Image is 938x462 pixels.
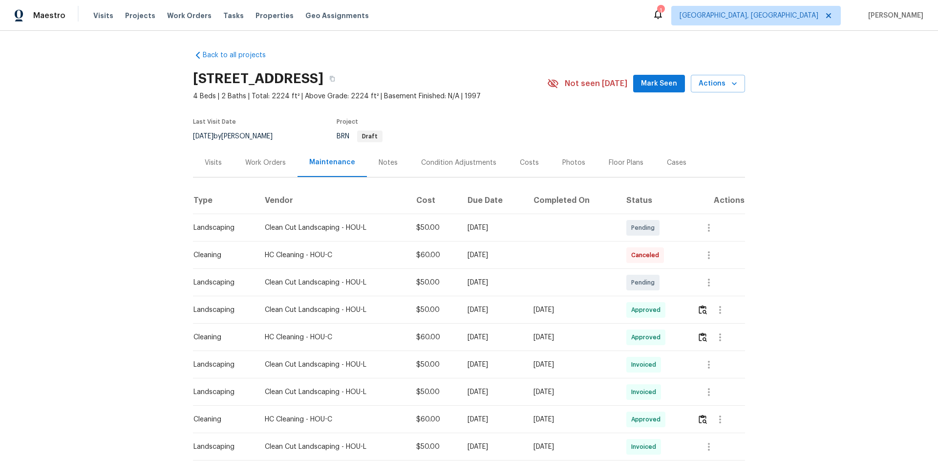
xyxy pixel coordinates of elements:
[641,78,677,90] span: Mark Seen
[337,133,383,140] span: BRN
[205,158,222,168] div: Visits
[193,305,249,315] div: Landscaping
[245,158,286,168] div: Work Orders
[193,332,249,342] div: Cleaning
[193,187,257,214] th: Type
[93,11,113,21] span: Visits
[667,158,686,168] div: Cases
[526,187,618,214] th: Completed On
[416,332,452,342] div: $60.00
[416,278,452,287] div: $50.00
[699,78,737,90] span: Actions
[680,11,818,21] span: [GEOGRAPHIC_DATA], [GEOGRAPHIC_DATA]
[193,50,287,60] a: Back to all projects
[520,158,539,168] div: Costs
[265,305,401,315] div: Clean Cut Landscaping - HOU-L
[265,387,401,397] div: Clean Cut Landscaping - HOU-L
[533,305,611,315] div: [DATE]
[697,408,708,431] button: Review Icon
[468,250,518,260] div: [DATE]
[193,74,323,84] h2: [STREET_ADDRESS]
[657,6,664,16] div: 1
[533,415,611,424] div: [DATE]
[193,250,249,260] div: Cleaning
[631,442,660,452] span: Invoiced
[256,11,294,21] span: Properties
[305,11,369,21] span: Geo Assignments
[33,11,65,21] span: Maestro
[697,298,708,322] button: Review Icon
[533,442,611,452] div: [DATE]
[631,250,663,260] span: Canceled
[468,223,518,233] div: [DATE]
[337,119,358,125] span: Project
[416,387,452,397] div: $50.00
[379,158,398,168] div: Notes
[631,387,660,397] span: Invoiced
[468,278,518,287] div: [DATE]
[193,442,249,452] div: Landscaping
[697,326,708,349] button: Review Icon
[533,360,611,370] div: [DATE]
[468,360,518,370] div: [DATE]
[408,187,460,214] th: Cost
[265,250,401,260] div: HC Cleaning - HOU-C
[125,11,155,21] span: Projects
[193,387,249,397] div: Landscaping
[265,360,401,370] div: Clean Cut Landscaping - HOU-L
[265,332,401,342] div: HC Cleaning - HOU-C
[265,442,401,452] div: Clean Cut Landscaping - HOU-L
[468,387,518,397] div: [DATE]
[416,223,452,233] div: $50.00
[460,187,526,214] th: Due Date
[633,75,685,93] button: Mark Seen
[193,278,249,287] div: Landscaping
[416,415,452,424] div: $60.00
[167,11,212,21] span: Work Orders
[416,442,452,452] div: $50.00
[699,415,707,424] img: Review Icon
[323,70,341,88] button: Copy Address
[631,278,659,287] span: Pending
[689,187,745,214] th: Actions
[468,415,518,424] div: [DATE]
[631,223,659,233] span: Pending
[416,360,452,370] div: $50.00
[358,133,382,139] span: Draft
[193,131,284,142] div: by [PERSON_NAME]
[631,332,664,342] span: Approved
[265,415,401,424] div: HC Cleaning - HOU-C
[265,223,401,233] div: Clean Cut Landscaping - HOU-L
[257,187,409,214] th: Vendor
[618,187,689,214] th: Status
[416,305,452,315] div: $50.00
[416,250,452,260] div: $60.00
[265,278,401,287] div: Clean Cut Landscaping - HOU-L
[631,305,664,315] span: Approved
[223,12,244,19] span: Tasks
[699,305,707,314] img: Review Icon
[609,158,643,168] div: Floor Plans
[468,442,518,452] div: [DATE]
[421,158,496,168] div: Condition Adjustments
[631,415,664,424] span: Approved
[193,223,249,233] div: Landscaping
[309,157,355,167] div: Maintenance
[468,332,518,342] div: [DATE]
[193,360,249,370] div: Landscaping
[533,332,611,342] div: [DATE]
[691,75,745,93] button: Actions
[193,119,236,125] span: Last Visit Date
[565,79,627,88] span: Not seen [DATE]
[193,91,547,101] span: 4 Beds | 2 Baths | Total: 2224 ft² | Above Grade: 2224 ft² | Basement Finished: N/A | 1997
[193,415,249,424] div: Cleaning
[533,387,611,397] div: [DATE]
[864,11,923,21] span: [PERSON_NAME]
[193,133,213,140] span: [DATE]
[699,332,707,342] img: Review Icon
[562,158,585,168] div: Photos
[468,305,518,315] div: [DATE]
[631,360,660,370] span: Invoiced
